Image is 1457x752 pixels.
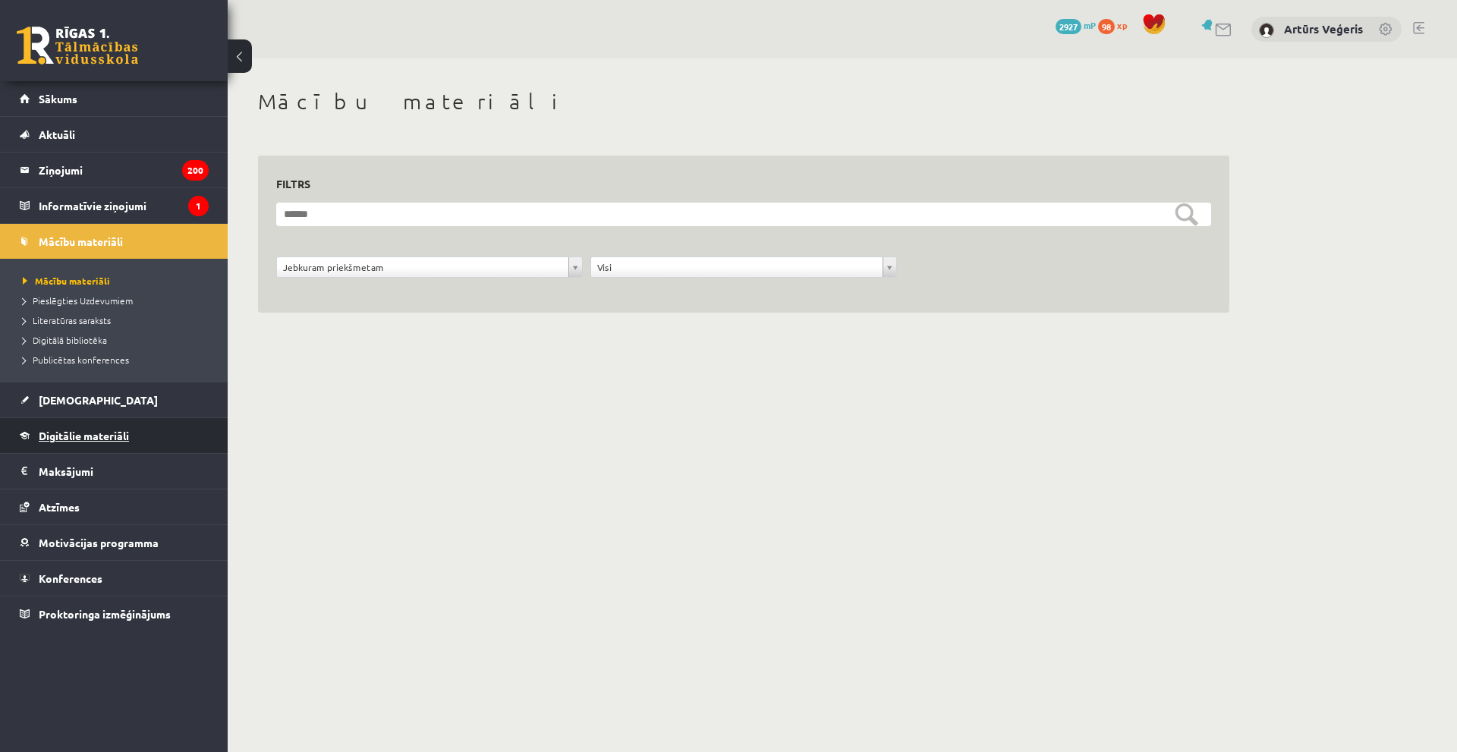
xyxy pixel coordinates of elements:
a: Digitālie materiāli [20,418,209,453]
span: Literatūras saraksts [23,314,111,326]
legend: Maksājumi [39,454,209,489]
a: 98 xp [1098,19,1134,31]
span: Visi [597,257,876,277]
h1: Mācību materiāli [258,89,1229,115]
span: Atzīmes [39,500,80,514]
a: Pieslēgties Uzdevumiem [23,294,212,307]
span: 2927 [1056,19,1081,34]
span: 98 [1098,19,1115,34]
a: Publicētas konferences [23,353,212,367]
legend: Ziņojumi [39,153,209,187]
span: Konferences [39,571,102,585]
span: Jebkuram priekšmetam [283,257,562,277]
h3: Filtrs [276,174,1193,194]
a: Mācību materiāli [23,274,212,288]
a: Literatūras saraksts [23,313,212,327]
span: Mācību materiāli [39,234,123,248]
i: 1 [188,196,209,216]
a: Konferences [20,561,209,596]
a: [DEMOGRAPHIC_DATA] [20,382,209,417]
a: Proktoringa izmēģinājums [20,596,209,631]
a: Sākums [20,81,209,116]
a: Ziņojumi200 [20,153,209,187]
legend: Informatīvie ziņojumi [39,188,209,223]
span: Digitālie materiāli [39,429,129,442]
a: Digitālā bibliotēka [23,333,212,347]
span: Publicētas konferences [23,354,129,366]
span: Sākums [39,92,77,105]
a: Maksājumi [20,454,209,489]
span: mP [1084,19,1096,31]
a: Jebkuram priekšmetam [277,257,582,277]
span: Proktoringa izmēģinājums [39,607,171,621]
a: Rīgas 1. Tālmācības vidusskola [17,27,138,65]
i: 200 [182,160,209,181]
span: Motivācijas programma [39,536,159,549]
span: [DEMOGRAPHIC_DATA] [39,393,158,407]
img: Artūrs Veģeris [1259,23,1274,38]
span: Mācību materiāli [23,275,110,287]
a: Atzīmes [20,489,209,524]
a: Aktuāli [20,117,209,152]
span: Digitālā bibliotēka [23,334,107,346]
a: Informatīvie ziņojumi1 [20,188,209,223]
span: Pieslēgties Uzdevumiem [23,294,133,307]
span: Aktuāli [39,127,75,141]
span: xp [1117,19,1127,31]
a: Mācību materiāli [20,224,209,259]
a: 2927 mP [1056,19,1096,31]
a: Artūrs Veģeris [1284,21,1363,36]
a: Visi [591,257,896,277]
a: Motivācijas programma [20,525,209,560]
